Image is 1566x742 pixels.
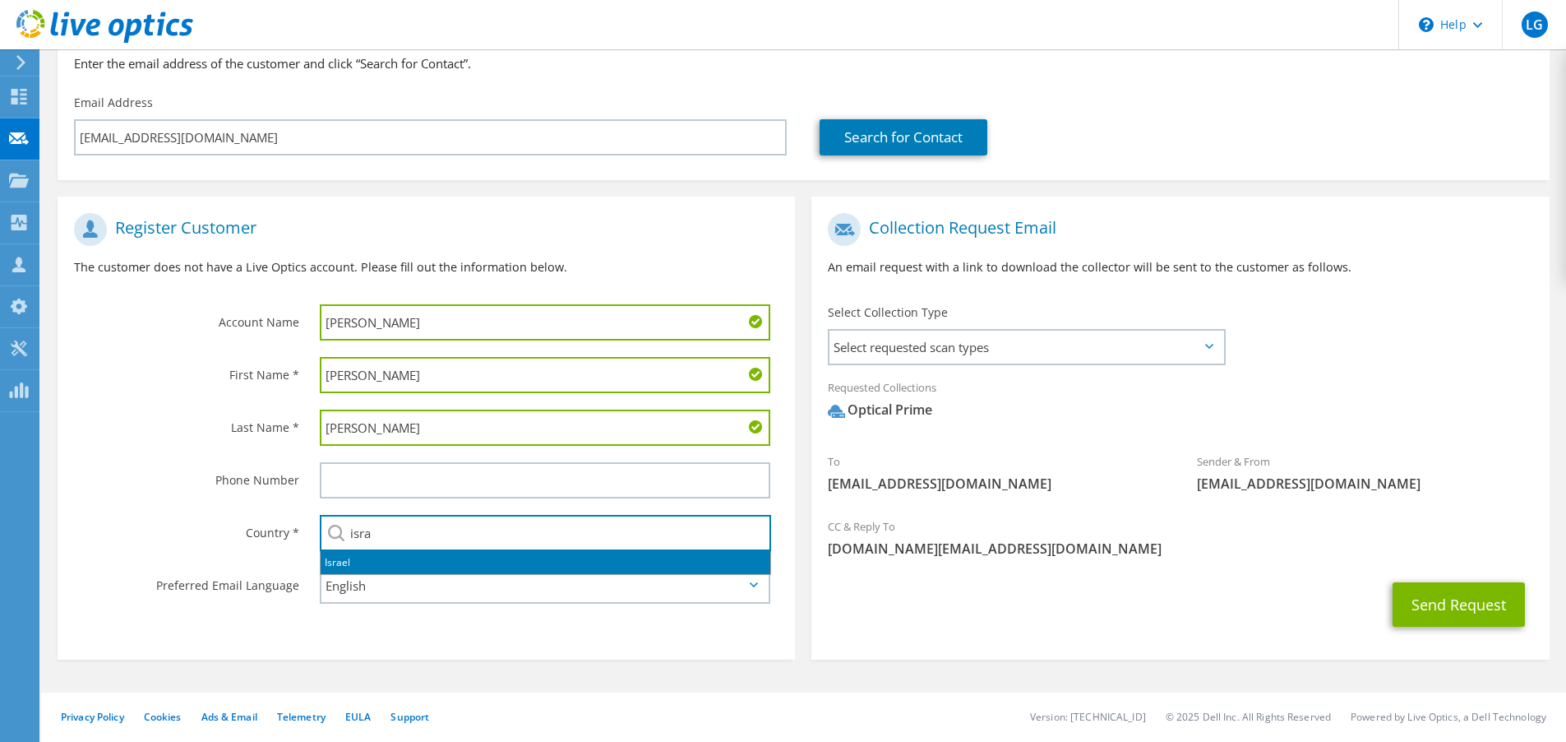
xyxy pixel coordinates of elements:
[811,444,1180,501] div: To
[345,710,371,724] a: EULA
[828,401,932,420] div: Optical Prime
[1166,710,1331,724] li: © 2025 Dell Inc. All Rights Reserved
[1419,17,1434,32] svg: \n
[828,475,1164,493] span: [EMAIL_ADDRESS][DOMAIN_NAME]
[74,54,1533,72] h3: Enter the email address of the customer and click “Search for Contact”.
[811,509,1549,566] div: CC & Reply To
[277,710,326,724] a: Telemetry
[61,710,124,724] a: Privacy Policy
[811,370,1549,436] div: Requested Collections
[828,540,1532,558] span: [DOMAIN_NAME][EMAIL_ADDRESS][DOMAIN_NAME]
[390,710,429,724] a: Support
[1522,12,1548,38] span: LG
[74,410,299,436] label: Last Name *
[74,462,299,489] label: Phone Number
[74,568,299,594] label: Preferred Email Language
[829,331,1223,364] span: Select requested scan types
[74,515,299,541] label: Country *
[201,710,257,724] a: Ads & Email
[828,213,1524,246] h1: Collection Request Email
[828,304,948,321] label: Select Collection Type
[74,213,770,246] h1: Register Customer
[74,95,153,111] label: Email Address
[74,357,299,383] label: First Name *
[1180,444,1550,501] div: Sender & From
[828,258,1532,276] p: An email request with a link to download the collector will be sent to the customer as follows.
[74,304,299,331] label: Account Name
[321,551,770,574] li: Israel
[1030,710,1146,724] li: Version: [TECHNICAL_ID]
[144,710,182,724] a: Cookies
[820,119,987,155] a: Search for Contact
[1393,582,1525,627] button: Send Request
[1351,710,1546,724] li: Powered by Live Optics, a Dell Technology
[1197,475,1533,493] span: [EMAIL_ADDRESS][DOMAIN_NAME]
[74,258,778,276] p: The customer does not have a Live Optics account. Please fill out the information below.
